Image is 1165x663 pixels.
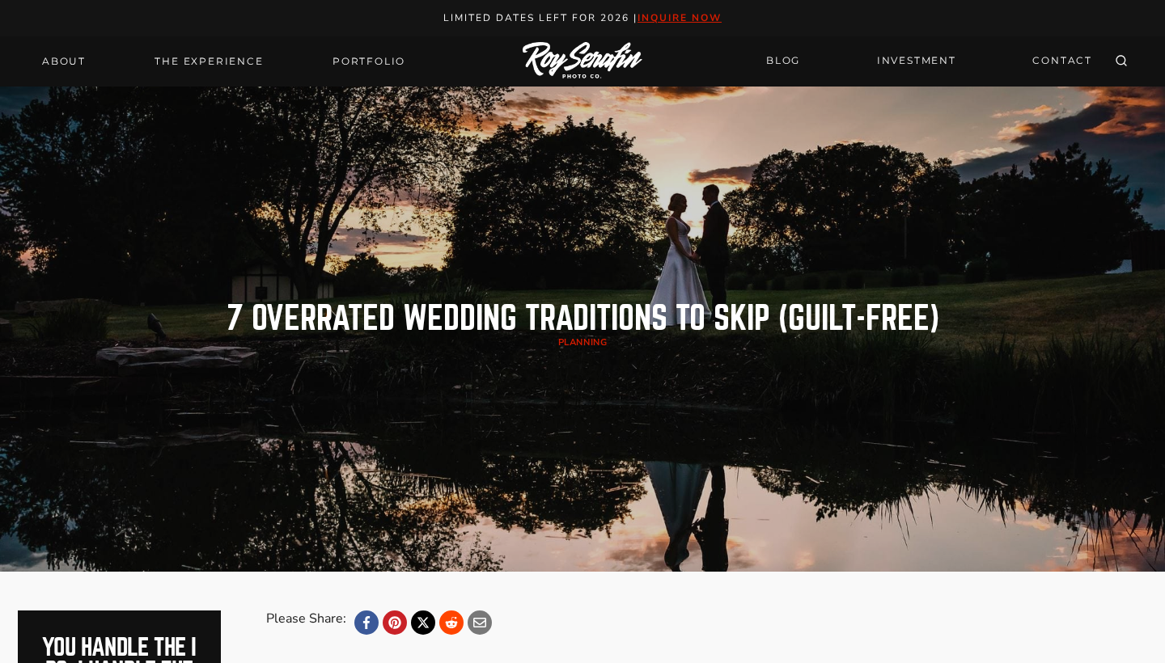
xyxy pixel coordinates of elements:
a: About [32,50,95,73]
a: Facebook [354,610,379,635]
nav: Primary Navigation [32,50,415,73]
a: Portfolio [323,50,415,73]
nav: Secondary Navigation [756,47,1102,75]
div: Please Share: [266,610,346,635]
a: INVESTMENT [867,47,966,75]
h1: 7 Overrated wedding traditions to skip (Guilt-free) [227,302,939,335]
a: BLOG [756,47,810,75]
a: THE EXPERIENCE [145,50,273,73]
a: Reddit [439,610,464,635]
a: X [411,610,435,635]
img: Logo of Roy Serafin Photo Co., featuring stylized text in white on a light background, representi... [523,42,642,80]
p: Limited Dates LEft for 2026 | [18,10,1148,27]
a: CONTACT [1023,47,1102,75]
a: Email [468,610,492,635]
a: inquire now [638,11,722,24]
button: View Search Form [1110,50,1133,73]
a: planning [558,336,607,348]
a: Pinterest [383,610,407,635]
